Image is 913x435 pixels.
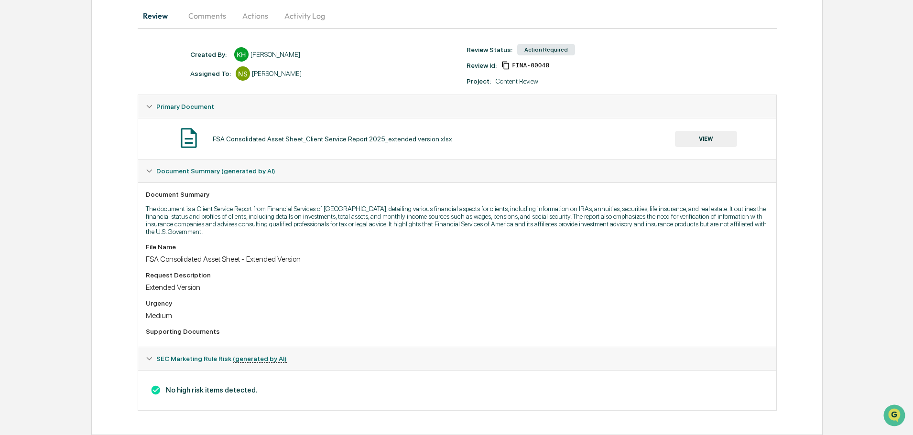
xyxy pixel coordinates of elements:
[467,46,512,53] div: Review Status:
[138,4,777,27] div: secondary tabs example
[146,328,769,335] div: Supporting Documents
[146,191,769,198] div: Document Summary
[146,299,769,307] div: Urgency
[10,139,17,147] div: 🔎
[146,311,769,320] div: Medium
[138,347,776,370] div: SEC Marketing Rule Risk (generated by AI)
[163,76,174,87] button: Start new chat
[6,135,64,152] a: 🔎Data Lookup
[138,182,776,347] div: Document Summary (generated by AI)
[252,70,302,77] div: [PERSON_NAME]
[250,51,300,58] div: [PERSON_NAME]
[33,83,121,90] div: We're available if you need us!
[236,66,250,81] div: NS
[233,355,287,363] u: (generated by AI)
[6,117,65,134] a: 🖐️Preclearance
[19,138,60,148] span: Data Lookup
[33,73,157,83] div: Start new chat
[10,121,17,129] div: 🖐️
[190,51,229,58] div: Created By: ‎ ‎
[138,4,181,27] button: Review
[95,162,116,169] span: Pylon
[675,131,737,147] button: VIEW
[277,4,333,27] button: Activity Log
[138,95,776,118] div: Primary Document
[146,271,769,279] div: Request Description
[234,47,249,62] div: KH
[10,73,27,90] img: 1746055101610-c473b297-6a78-478c-a979-82029cc54cd1
[234,4,277,27] button: Actions
[146,205,769,235] p: The document is a Client Service Report from Financial Services of [GEOGRAPHIC_DATA], detailing v...
[69,121,77,129] div: 🗄️
[467,77,491,85] div: Project:
[512,62,549,69] span: c00899f8-9c62-4070-a55b-f55857adbe00
[138,370,776,410] div: Document Summary (generated by AI)
[138,118,776,159] div: Primary Document
[221,167,275,175] u: (generated by AI)
[156,167,275,175] span: Document Summary
[146,243,769,251] div: File Name
[177,126,201,150] img: Document Icon
[882,403,908,429] iframe: Open customer support
[213,135,452,143] div: FSA Consolidated Asset Sheet_Client Service Report 2025_extended version.xlsx
[517,44,575,55] div: Action Required
[156,355,287,362] span: SEC Marketing Rule Risk
[146,255,769,264] div: FSA Consolidated Asset Sheet - Extended Version
[67,161,116,169] a: Powered byPylon
[181,4,234,27] button: Comments
[190,70,231,77] div: Assigned To:
[10,20,174,35] p: How can we help?
[65,117,122,134] a: 🗄️Attestations
[156,103,214,110] span: Primary Document
[146,283,769,292] div: Extended Version
[146,385,769,395] h3: No high risk items detected.
[79,120,119,130] span: Attestations
[467,62,497,69] div: Review Id:
[138,159,776,182] div: Document Summary (generated by AI)
[19,120,62,130] span: Preclearance
[496,77,538,85] div: Content Review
